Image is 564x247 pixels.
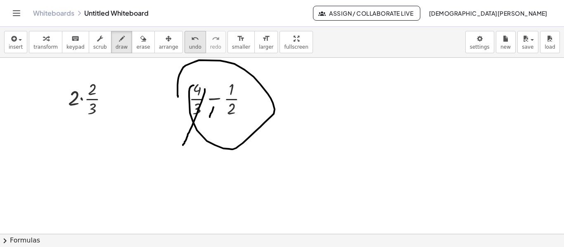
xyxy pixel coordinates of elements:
button: load [540,31,560,53]
span: smaller [232,44,250,50]
button: draw [111,31,133,53]
span: undo [189,44,201,50]
i: keyboard [71,34,79,44]
a: Whiteboards [33,9,74,17]
button: undoundo [185,31,206,53]
span: fullscreen [284,44,308,50]
button: settings [465,31,494,53]
button: [DEMOGRAPHIC_DATA][PERSON_NAME] [422,6,554,21]
span: save [522,44,533,50]
button: erase [132,31,154,53]
button: format_sizesmaller [227,31,255,53]
span: load [545,44,555,50]
button: redoredo [206,31,226,53]
button: keyboardkeypad [62,31,89,53]
span: insert [9,44,23,50]
span: settings [470,44,490,50]
button: format_sizelarger [254,31,278,53]
span: new [500,44,511,50]
span: Assign / Collaborate Live [320,9,414,17]
span: keypad [66,44,85,50]
i: undo [191,34,199,44]
button: Toggle navigation [10,7,23,20]
button: fullscreen [280,31,313,53]
span: [DEMOGRAPHIC_DATA][PERSON_NAME] [429,9,547,17]
button: insert [4,31,27,53]
span: erase [136,44,150,50]
span: transform [33,44,58,50]
i: redo [212,34,220,44]
button: save [517,31,538,53]
span: draw [116,44,128,50]
span: arrange [159,44,178,50]
button: new [496,31,516,53]
button: scrub [89,31,111,53]
span: redo [210,44,221,50]
i: format_size [237,34,245,44]
button: transform [29,31,62,53]
span: scrub [93,44,107,50]
i: format_size [262,34,270,44]
button: Assign / Collaborate Live [313,6,421,21]
span: larger [259,44,273,50]
button: arrange [154,31,183,53]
